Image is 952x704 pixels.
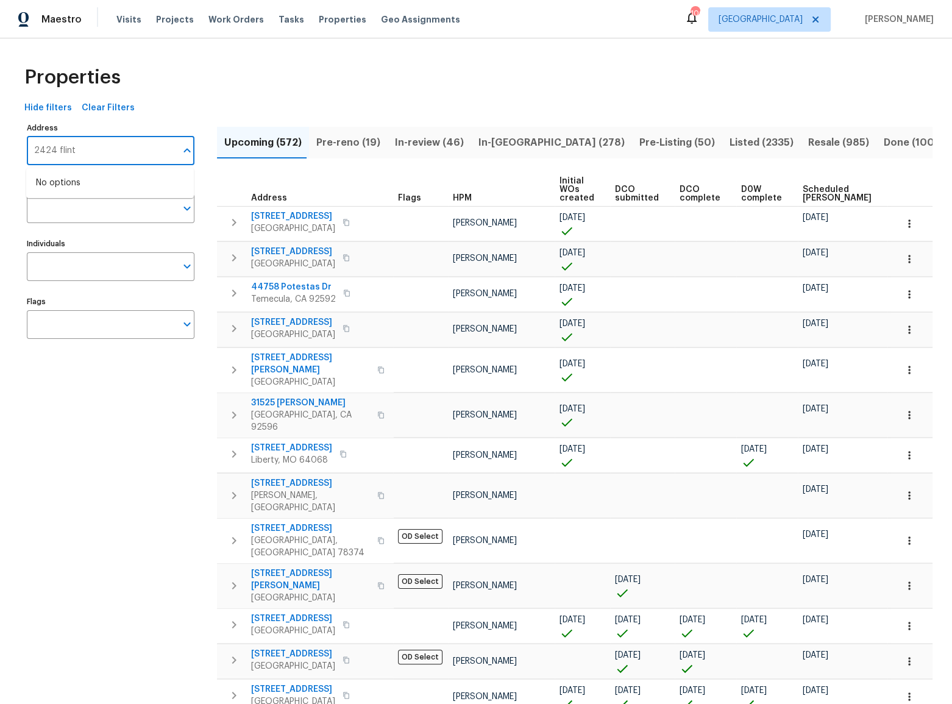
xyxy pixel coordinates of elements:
[803,575,828,584] span: [DATE]
[251,194,287,202] span: Address
[251,477,370,489] span: [STREET_ADDRESS]
[251,567,370,592] span: [STREET_ADDRESS][PERSON_NAME]
[251,625,335,637] span: [GEOGRAPHIC_DATA]
[615,686,641,695] span: [DATE]
[453,622,517,630] span: [PERSON_NAME]
[559,616,585,624] span: [DATE]
[691,7,699,20] div: 106
[251,222,335,235] span: [GEOGRAPHIC_DATA]
[251,329,335,341] span: [GEOGRAPHIC_DATA]
[251,352,370,376] span: [STREET_ADDRESS][PERSON_NAME]
[453,536,517,545] span: [PERSON_NAME]
[116,13,141,26] span: Visits
[639,134,715,151] span: Pre-Listing (50)
[680,686,705,695] span: [DATE]
[615,651,641,660] span: [DATE]
[803,616,828,624] span: [DATE]
[279,15,304,24] span: Tasks
[615,616,641,624] span: [DATE]
[453,219,517,227] span: [PERSON_NAME]
[251,648,335,660] span: [STREET_ADDRESS]
[251,397,370,409] span: 31525 [PERSON_NAME]
[251,454,332,466] span: Liberty, MO 64068
[803,445,828,453] span: [DATE]
[559,686,585,695] span: [DATE]
[559,177,594,202] span: Initial WOs created
[27,298,194,305] label: Flags
[680,185,720,202] span: DCO complete
[179,142,196,159] button: Close
[398,529,442,544] span: OD Select
[251,246,335,258] span: [STREET_ADDRESS]
[251,210,335,222] span: [STREET_ADDRESS]
[208,13,264,26] span: Work Orders
[453,657,517,666] span: [PERSON_NAME]
[251,613,335,625] span: [STREET_ADDRESS]
[453,325,517,333] span: [PERSON_NAME]
[395,134,464,151] span: In-review (46)
[27,137,176,165] input: Search ...
[860,13,934,26] span: [PERSON_NAME]
[251,376,370,388] span: [GEOGRAPHIC_DATA]
[719,13,803,26] span: [GEOGRAPHIC_DATA]
[615,185,659,202] span: DCO submitted
[803,651,828,660] span: [DATE]
[559,249,585,257] span: [DATE]
[803,284,828,293] span: [DATE]
[251,592,370,604] span: [GEOGRAPHIC_DATA]
[398,574,442,589] span: OD Select
[398,650,442,664] span: OD Select
[559,445,585,453] span: [DATE]
[803,686,828,695] span: [DATE]
[224,134,302,151] span: Upcoming (572)
[26,168,194,198] div: No options
[808,134,869,151] span: Resale (985)
[82,101,135,116] span: Clear Filters
[453,411,517,419] span: [PERSON_NAME]
[453,581,517,590] span: [PERSON_NAME]
[453,254,517,263] span: [PERSON_NAME]
[398,194,421,202] span: Flags
[156,13,194,26] span: Projects
[27,240,194,247] label: Individuals
[803,249,828,257] span: [DATE]
[27,124,194,132] label: Address
[179,316,196,333] button: Open
[251,535,370,559] span: [GEOGRAPHIC_DATA], [GEOGRAPHIC_DATA] 78374
[803,360,828,368] span: [DATE]
[559,360,585,368] span: [DATE]
[803,185,872,202] span: Scheduled [PERSON_NAME]
[453,692,517,701] span: [PERSON_NAME]
[251,281,336,293] span: 44758 Potestas Dr
[680,651,705,660] span: [DATE]
[251,683,335,695] span: [STREET_ADDRESS]
[680,616,705,624] span: [DATE]
[803,530,828,539] span: [DATE]
[251,489,370,514] span: [PERSON_NAME], [GEOGRAPHIC_DATA]
[319,13,366,26] span: Properties
[251,293,336,305] span: Temecula, CA 92592
[24,71,121,84] span: Properties
[559,213,585,222] span: [DATE]
[453,194,472,202] span: HPM
[741,185,782,202] span: D0W complete
[559,284,585,293] span: [DATE]
[453,290,517,298] span: [PERSON_NAME]
[251,660,335,672] span: [GEOGRAPHIC_DATA]
[741,686,767,695] span: [DATE]
[24,101,72,116] span: Hide filters
[453,451,517,460] span: [PERSON_NAME]
[741,445,767,453] span: [DATE]
[316,134,380,151] span: Pre-reno (19)
[803,213,828,222] span: [DATE]
[251,258,335,270] span: [GEOGRAPHIC_DATA]
[20,97,77,119] button: Hide filters
[251,442,332,454] span: [STREET_ADDRESS]
[478,134,625,151] span: In-[GEOGRAPHIC_DATA] (278)
[77,97,140,119] button: Clear Filters
[803,485,828,494] span: [DATE]
[41,13,82,26] span: Maestro
[803,405,828,413] span: [DATE]
[559,405,585,413] span: [DATE]
[741,616,767,624] span: [DATE]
